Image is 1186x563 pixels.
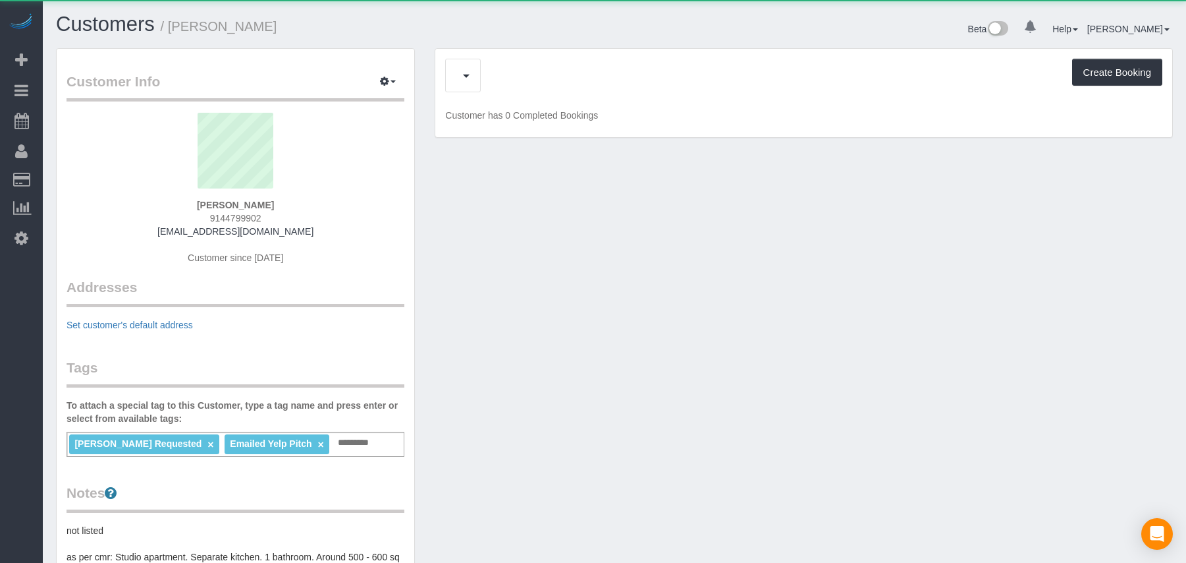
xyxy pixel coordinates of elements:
a: × [207,439,213,450]
a: Set customer's default address [67,320,193,330]
a: × [317,439,323,450]
label: To attach a special tag to this Customer, type a tag name and press enter or select from availabl... [67,399,404,425]
span: Emailed Yelp Pitch [230,438,311,449]
strong: [PERSON_NAME] [197,200,274,210]
legend: Notes [67,483,404,513]
div: Open Intercom Messenger [1141,518,1173,550]
legend: Customer Info [67,72,404,102]
a: Beta [968,24,1009,34]
button: Create Booking [1072,59,1162,86]
legend: Tags [67,358,404,388]
a: [PERSON_NAME] [1087,24,1170,34]
img: New interface [986,21,1008,38]
span: 9144799902 [210,213,261,223]
span: [PERSON_NAME] Requested [74,438,202,449]
a: Help [1052,24,1078,34]
a: Customers [56,13,155,36]
small: / [PERSON_NAME] [161,19,277,34]
img: Automaid Logo [8,13,34,32]
p: Customer has 0 Completed Bookings [445,109,1162,122]
span: Customer since [DATE] [188,252,283,263]
a: [EMAIL_ADDRESS][DOMAIN_NAME] [157,226,313,237]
